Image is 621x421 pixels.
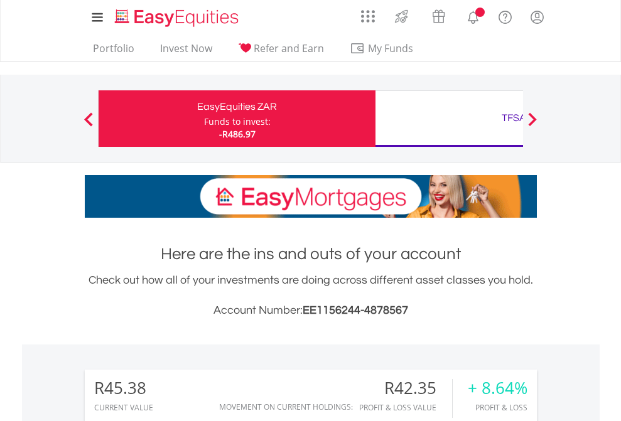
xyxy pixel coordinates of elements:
span: Refer and Earn [254,41,324,55]
div: Profit & Loss Value [359,403,452,412]
a: My Profile [521,3,553,31]
div: Check out how all of your investments are doing across different asset classes you hold. [85,272,537,319]
div: CURRENT VALUE [94,403,153,412]
h3: Account Number: [85,302,537,319]
div: Movement on Current Holdings: [219,403,353,411]
div: Funds to invest: [204,115,271,128]
span: EE1156244-4878567 [303,304,408,316]
button: Next [520,119,545,131]
div: + 8.64% [468,379,527,397]
span: My Funds [350,40,432,56]
a: Invest Now [155,42,217,61]
div: R45.38 [94,379,153,397]
div: R42.35 [359,379,452,397]
img: thrive-v2.svg [391,6,412,26]
img: EasyMortage Promotion Banner [85,175,537,218]
span: -R486.97 [219,128,256,140]
a: Portfolio [88,42,139,61]
button: Previous [76,119,101,131]
a: Home page [110,3,244,28]
a: Vouchers [420,3,457,26]
div: EasyEquities ZAR [106,98,368,115]
img: EasyEquities_Logo.png [112,8,244,28]
img: grid-menu-icon.svg [361,9,375,23]
a: AppsGrid [353,3,383,23]
a: FAQ's and Support [489,3,521,28]
a: Refer and Earn [233,42,329,61]
a: Notifications [457,3,489,28]
img: vouchers-v2.svg [428,6,449,26]
div: Profit & Loss [468,403,527,412]
h1: Here are the ins and outs of your account [85,243,537,265]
